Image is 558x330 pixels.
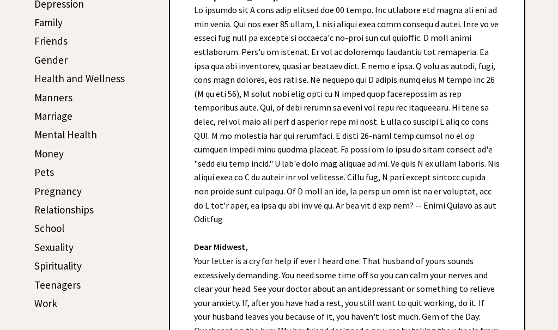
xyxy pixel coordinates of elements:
[34,53,68,66] a: Gender
[34,16,63,29] a: Family
[34,166,54,179] a: Pets
[34,222,64,235] a: School
[34,203,94,216] a: Relationships
[34,147,64,160] a: Money
[34,259,82,272] a: Spirituality
[34,109,72,123] a: Marriage
[34,297,57,310] a: Work
[34,185,82,198] a: Pregnancy
[34,278,81,291] a: Teenagers
[34,128,97,141] a: Mental Health
[194,241,248,252] strong: Dear Midwest,
[34,34,68,47] a: Friends
[34,241,74,254] a: Sexuality
[34,91,72,104] a: Manners
[34,72,125,85] a: Health and Wellness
